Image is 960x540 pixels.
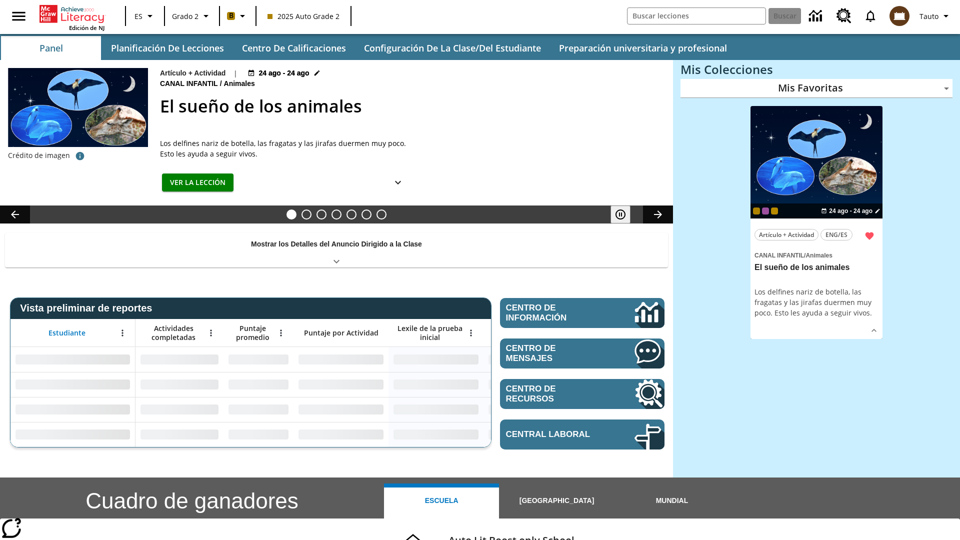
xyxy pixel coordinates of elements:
div: Sin datos, [483,347,578,372]
span: ENG/ES [825,229,847,240]
span: Puntaje promedio [228,324,276,342]
div: Sin datos, [135,347,223,372]
a: Centro de información [500,298,664,328]
a: Centro de mensajes [500,338,664,368]
button: Crédito de imagen: Logorilla/Getty Images (fondo); slowmotiongli/iStock/Getty Images Plus (delfin... [70,147,90,165]
span: Centro de mensajes [506,343,604,363]
button: 24 ago - 24 ago Elegir fechas [245,68,322,78]
img: Fotos de una fragata, dos delfines nariz de botella y una jirafa sobre un fondo de noche estrellada [8,68,148,147]
span: B [229,9,233,22]
button: Panel [1,36,101,60]
div: Portada [39,3,104,31]
button: Preparación universitaria y profesional [551,36,735,60]
button: Diapositiva 7 Una idea, mucho trabajo [376,209,386,219]
span: Canal Infantil [754,252,804,259]
div: Sin datos, [135,397,223,422]
a: Centro de información [803,2,830,30]
button: Grado: Grado 2, Elige un grado [168,7,216,25]
button: Diapositiva 6 ¿Cuál es la gran idea? [361,209,371,219]
span: Centro de información [506,303,600,323]
div: Pausar [610,205,640,223]
button: Remover de Favoritas [860,227,878,245]
span: Animales [805,252,832,259]
div: lesson details [750,106,882,339]
p: Artículo + Actividad [160,68,225,78]
button: Diapositiva 5 ¿Los autos del futuro? [346,209,356,219]
span: Grado 2 [172,11,198,21]
img: avatar image [889,6,909,26]
span: Lexile de la prueba inicial [393,324,466,342]
span: Edición de NJ [69,24,104,31]
div: Mostrar los Detalles del Anuncio Dirigido a la Clase [5,233,668,267]
button: Diapositiva 1 El sueño de los animales [286,209,296,219]
div: New 2025 class [771,207,778,214]
h3: El sueño de los animales [754,262,878,273]
button: Carrusel de lecciones, seguir [643,205,673,223]
button: Escuela [384,483,499,518]
button: Abrir el menú lateral [4,1,33,31]
a: Notificaciones [857,3,883,29]
button: 24 ago - 24 ago Elegir fechas [819,206,882,215]
p: Mostrar los Detalles del Anuncio Dirigido a la Clase [251,239,422,249]
h3: Mis Colecciones [680,62,952,76]
button: Abrir menú [115,325,130,340]
span: Puntaje por Actividad [304,328,378,337]
button: [GEOGRAPHIC_DATA] [499,483,614,518]
span: Tema: Canal Infantil/Animales [754,249,878,260]
a: Centro de recursos, Se abrirá en una pestaña nueva. [830,2,857,29]
span: / [804,252,805,259]
span: 24 ago - 24 ago [259,68,309,78]
button: Planificación de lecciones [103,36,232,60]
input: Buscar campo [627,8,765,24]
div: Sin datos, [135,372,223,397]
div: Los delfines nariz de botella, las fragatas y las jirafas duermen muy poco. Esto les ayuda a segu... [754,286,878,318]
span: | [233,68,237,78]
div: Sin datos, [223,372,293,397]
button: Ver la lección [162,173,233,192]
div: Los delfines nariz de botella, las fragatas y las jirafas duermen muy poco. Esto les ayuda a segu... [160,138,410,159]
button: Ver más [388,173,408,192]
button: Diapositiva 3 ¿Lo quieres con papas fritas? [316,209,326,219]
button: Lenguaje: ES, Selecciona un idioma [129,7,161,25]
button: Boost El color de la clase es anaranjado claro. Cambiar el color de la clase. [223,7,252,25]
div: Sin datos, [223,397,293,422]
button: Abrir menú [203,325,218,340]
h2: El sueño de los animales [160,93,661,119]
span: Actividades completadas [140,324,206,342]
span: Tauto [919,11,938,21]
span: Vista preliminar de reportes [20,302,157,314]
p: Crédito de imagen [8,150,70,160]
a: Central laboral [500,419,664,449]
span: Central laboral [506,429,604,439]
div: Mis Favoritas [680,79,952,98]
span: Centro de recursos [506,384,604,404]
button: Ver más [866,323,881,338]
span: 2025 Auto Grade 2 [267,11,339,21]
div: Sin datos, [223,347,293,372]
button: Diapositiva 2 Llevar el cine a la dimensión X [301,209,311,219]
button: Abrir menú [463,325,478,340]
div: Sin datos, [483,372,578,397]
span: Canal Infantil [160,78,220,89]
button: Escoja un nuevo avatar [883,3,915,29]
span: ES [134,11,142,21]
a: Portada [39,4,104,24]
button: Artículo + Actividad [754,229,818,240]
div: Sin datos, [483,422,578,447]
div: Clase actual [753,207,760,214]
div: Sin datos, [483,397,578,422]
span: 24 ago - 24 ago [829,206,872,215]
span: Artículo + Actividad [759,229,814,240]
button: Pausar [610,205,630,223]
span: Animales [224,78,257,89]
span: Estudiante [48,328,85,337]
div: OL 2025 Auto Grade 3 [762,207,769,214]
div: Sin datos, [135,422,223,447]
button: Perfil/Configuración [915,7,956,25]
button: Diapositiva 4 Modas que pasaron de moda [331,209,341,219]
button: ENG/ES [820,229,852,240]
